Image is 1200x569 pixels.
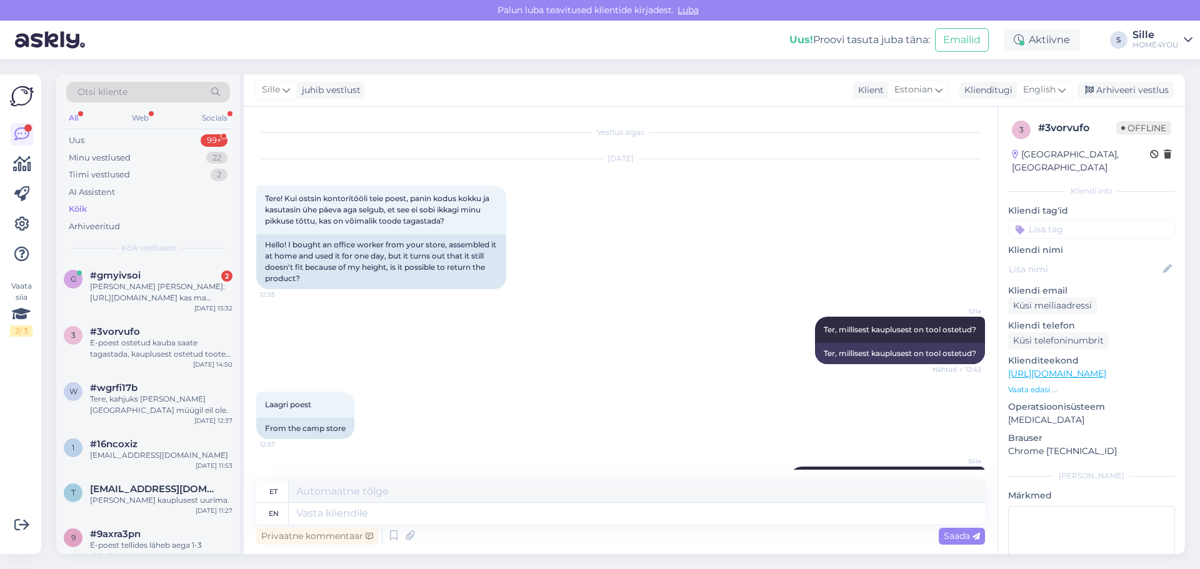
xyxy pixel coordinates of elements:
[265,400,311,409] span: Laagri poest
[1009,262,1161,276] input: Lisa nimi
[1008,319,1175,332] p: Kliendi telefon
[1012,148,1150,174] div: [GEOGRAPHIC_DATA], [GEOGRAPHIC_DATA]
[674,4,702,16] span: Luba
[194,304,232,313] div: [DATE] 15:32
[1008,445,1175,458] p: Chrome [TECHNICAL_ID]
[1008,186,1175,197] div: Kliendi info
[256,153,985,164] div: [DATE]
[1132,30,1192,50] a: SilleHOME4YOU
[959,84,1012,97] div: Klienditugi
[262,83,280,97] span: Sille
[256,234,506,289] div: Hello! I bought an office worker from your store, assembled it at home and used it for one day, b...
[10,280,32,337] div: Vaata siia
[121,242,176,254] span: Kõik vestlused
[90,450,232,461] div: [EMAIL_ADDRESS][DOMAIN_NAME]
[824,325,976,334] span: Ter, millisest kauplusest on tool ostetud?
[77,86,127,99] span: Otsi kliente
[256,528,378,545] div: Privaatne kommentaar
[129,110,151,126] div: Web
[1008,400,1175,413] p: Operatsioonisüsteem
[1077,82,1174,99] div: Arhiveeri vestlus
[1008,244,1175,257] p: Kliendi nimi
[72,443,74,452] span: 1
[1008,432,1175,445] p: Brauser
[193,360,232,369] div: [DATE] 14:50
[90,540,232,562] div: E-poest tellides läheb aega 1-3 tööpäeva
[1008,354,1175,367] p: Klienditeekond
[90,326,140,337] span: #3vorvufo
[894,83,932,97] span: Estonian
[265,194,491,225] span: Tere! Kui ostsin kontoritööli teie poest, panin kodus kokku ja kasutasin ühe päeva aga selgub, et...
[1116,121,1171,135] span: Offline
[90,495,232,506] div: [PERSON_NAME] kauplusest uurima.
[196,506,232,515] div: [DATE] 11:27
[297,84,361,97] div: juhib vestlust
[206,152,227,164] div: 22
[1038,121,1116,136] div: # 3vorvufo
[1008,220,1175,239] input: Lisa tag
[260,290,307,299] span: 12:35
[90,438,137,450] span: #16ncoxiz
[1008,489,1175,502] p: Märkmed
[10,84,34,108] img: Askly Logo
[853,84,884,97] div: Klient
[199,110,230,126] div: Socials
[211,169,227,181] div: 2
[1132,30,1179,40] div: Sille
[90,483,220,495] span: taisi.undrus@gmail.com
[69,169,130,181] div: Tiimi vestlused
[90,281,232,304] div: [PERSON_NAME] [PERSON_NAME]: [URL][DOMAIN_NAME] kas ma [PERSON_NAME] roccalmares? [PERSON_NAME] t...
[10,325,32,337] div: 2 / 3
[71,330,76,340] span: 3
[1008,413,1175,427] p: [MEDICAL_DATA]
[71,274,76,284] span: g
[69,220,120,233] div: Arhiveeritud
[260,440,307,449] span: 12:57
[201,134,227,147] div: 99+
[71,488,76,497] span: t
[932,365,981,374] span: Nähtud ✓ 12:43
[69,134,84,147] div: Uus
[1008,470,1175,482] div: [PERSON_NAME]
[256,127,985,138] div: Vestlus algas
[1023,83,1056,97] span: English
[789,34,813,46] b: Uus!
[194,416,232,425] div: [DATE] 12:37
[256,418,354,439] div: From the camp store
[934,457,981,466] span: Sille
[71,533,76,542] span: 9
[69,387,77,396] span: w
[1008,384,1175,395] p: Vaata edasi ...
[69,203,87,215] div: Kõik
[90,270,141,281] span: #gmyivsoi
[1008,284,1175,297] p: Kliendi email
[935,28,989,52] button: Emailid
[815,343,985,364] div: Ter, millisest kauplusest on tool ostetud?
[934,307,981,316] span: Sille
[1008,332,1109,349] div: Küsi telefoninumbrit
[221,270,232,282] div: 2
[269,503,279,524] div: en
[1008,297,1097,314] div: Küsi meiliaadressi
[1110,31,1127,49] div: S
[1132,40,1179,50] div: HOME4YOU
[90,528,141,540] span: #9axra3pn
[1019,125,1024,134] span: 3
[90,337,232,360] div: E-poest ostetud kauba saate tagastada, kauplusest ostetud toote saate vahetada teise kauba vastu,...
[1008,204,1175,217] p: Kliendi tag'id
[196,461,232,470] div: [DATE] 11:53
[66,110,81,126] div: All
[944,530,980,542] span: Saada
[90,393,232,416] div: Tere, kahjuks [PERSON_NAME] [GEOGRAPHIC_DATA] müügil eil ole.
[69,152,131,164] div: Minu vestlused
[69,186,115,199] div: AI Assistent
[789,32,930,47] div: Proovi tasuta juba täna:
[90,382,137,393] span: #wgrfi17b
[1004,29,1080,51] div: Aktiivne
[1008,368,1106,379] a: [URL][DOMAIN_NAME]
[269,481,277,502] div: et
